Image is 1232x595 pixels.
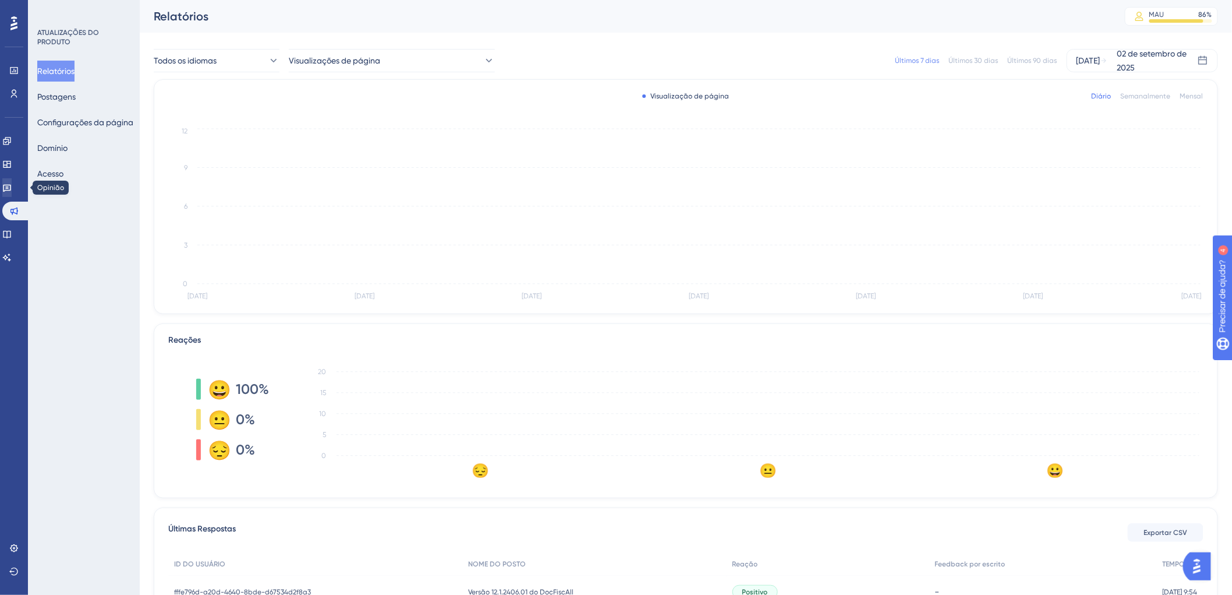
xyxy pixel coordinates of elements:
[895,57,940,65] font: Últimos 7 dias
[1149,10,1164,19] font: MAU
[1199,10,1207,19] font: 86
[1024,293,1043,301] tspan: [DATE]
[1121,92,1171,100] font: Semanalmente
[1008,57,1057,65] font: Últimos 90 dias
[208,380,226,399] div: 😀
[1183,549,1218,584] iframe: Iniciador do Assistente de IA do UserGuiding
[27,5,100,14] font: Precisar de ajuda?
[289,56,380,65] font: Visualizações de página
[289,49,495,72] button: Visualizações de página
[1077,56,1100,65] font: [DATE]
[651,92,730,100] font: Visualização de página
[689,293,709,301] tspan: [DATE]
[37,143,68,153] font: Domínio
[1128,523,1203,542] button: Exportar CSV
[182,127,187,135] tspan: 12
[184,202,187,210] tspan: 6
[37,61,75,82] button: Relatórios
[37,29,99,46] font: ATUALIZAÇÕES DO PRODUTO
[318,368,326,376] tspan: 20
[184,241,187,249] tspan: 3
[37,138,68,159] button: Domínio
[184,164,187,172] tspan: 9
[759,462,777,479] text: 😐
[37,86,76,107] button: Postagens
[187,293,207,301] tspan: [DATE]
[1092,92,1111,100] font: Diário
[935,560,1006,568] font: Feedback por escrito
[183,280,187,288] tspan: 0
[856,293,876,301] tspan: [DATE]
[522,293,541,301] tspan: [DATE]
[472,462,489,479] text: 😔
[37,163,63,184] button: Acesso
[355,293,374,301] tspan: [DATE]
[37,118,133,127] font: Configurações da página
[323,431,326,439] tspan: 5
[468,560,526,568] font: NOME DO POSTO
[320,389,326,397] tspan: 15
[1163,560,1185,568] font: TEMPO
[208,441,226,459] div: 😔
[37,112,133,133] button: Configurações da página
[321,452,326,460] tspan: 0
[154,56,217,65] font: Todos os idiomas
[1117,49,1187,72] font: 02 de setembro de 2025
[154,9,208,23] font: Relatórios
[168,524,236,534] font: Últimas Respostas
[168,335,201,345] font: Reações
[949,57,999,65] font: Últimos 30 dias
[37,169,63,178] font: Acesso
[154,49,279,72] button: Todos os idiomas
[108,7,112,13] font: 4
[174,560,225,568] font: ID DO USUÁRIO
[1180,92,1203,100] font: Mensal
[236,441,255,459] span: 0%
[1144,529,1188,537] font: Exportar CSV
[1047,462,1064,479] text: 😀
[37,92,76,101] font: Postagens
[1181,293,1201,301] tspan: [DATE]
[208,410,226,429] div: 😐
[1207,10,1212,19] font: %
[37,66,75,76] font: Relatórios
[732,560,758,568] font: Reação
[236,380,269,399] span: 100%
[319,410,326,418] tspan: 10
[236,410,255,429] span: 0%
